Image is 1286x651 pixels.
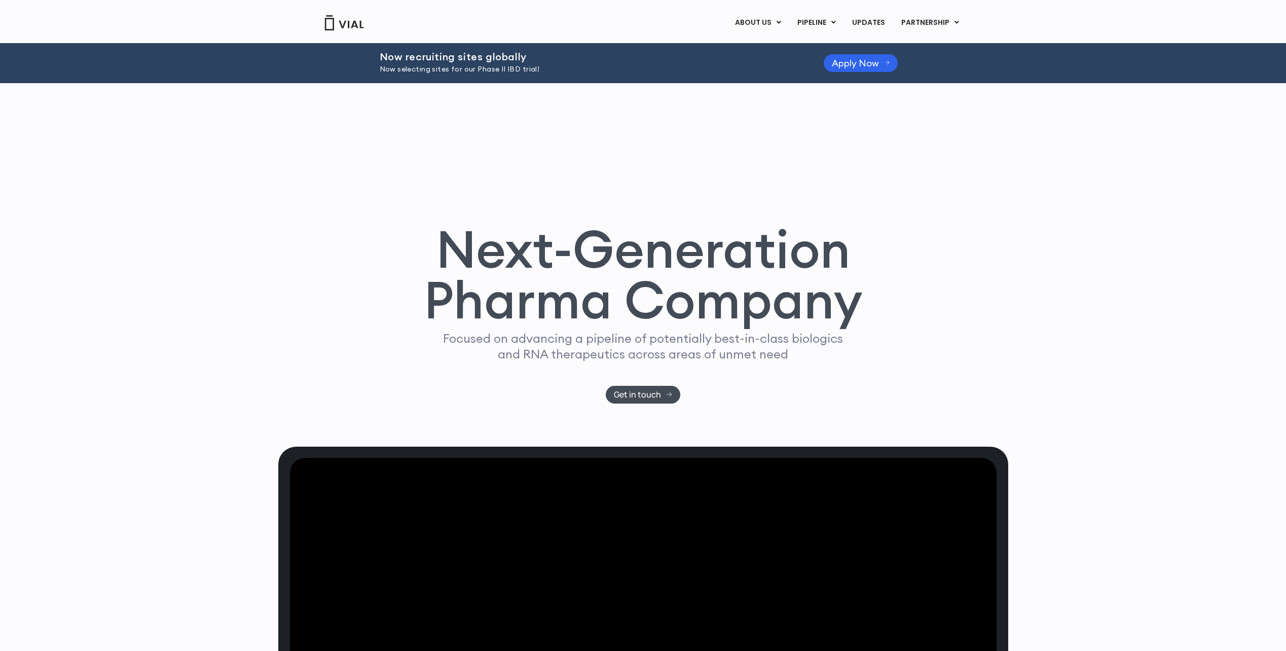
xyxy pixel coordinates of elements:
[614,391,661,399] span: Get in touch
[844,14,893,31] a: UPDATES
[606,386,680,404] a: Get in touch
[727,14,789,31] a: ABOUT USMenu Toggle
[824,54,898,72] a: Apply Now
[439,331,848,362] p: Focused on advancing a pipeline of potentially best-in-class biologics and RNA therapeutics acros...
[324,15,364,30] img: Vial Logo
[380,51,798,62] h2: Now recruiting sites globally
[893,14,967,31] a: PARTNERSHIPMenu Toggle
[424,224,863,326] h1: Next-Generation Pharma Company
[380,64,798,75] p: Now selecting sites for our Phase II IBD trial!
[832,59,879,67] span: Apply Now
[789,14,843,31] a: PIPELINEMenu Toggle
